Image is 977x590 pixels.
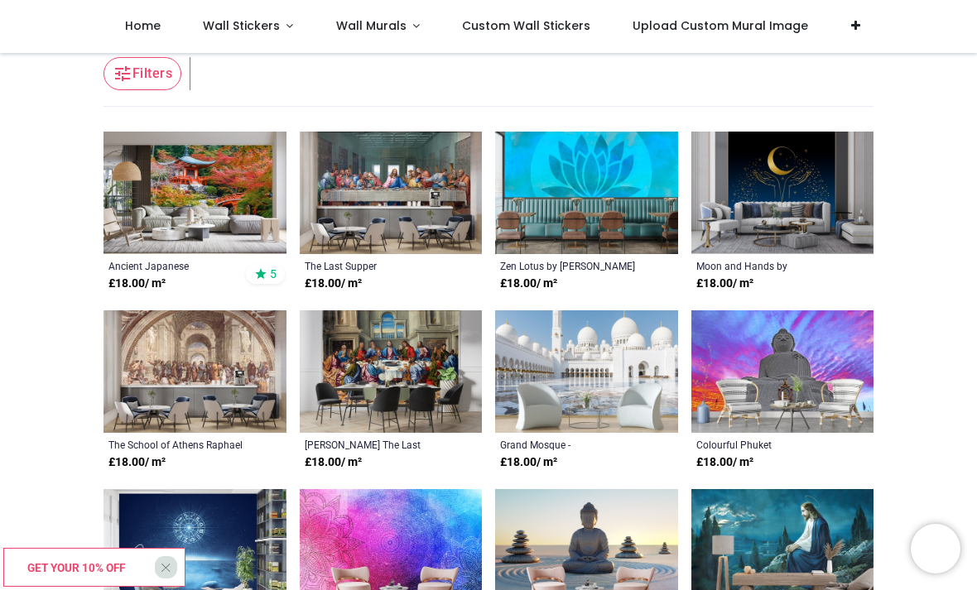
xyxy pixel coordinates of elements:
strong: £ 18.00 / m² [305,454,362,471]
span: Wall Stickers [203,17,280,34]
button: Filters [103,57,181,90]
strong: £ 18.00 / m² [305,276,362,292]
a: Colourful Phuket [DEMOGRAPHIC_DATA] by [PERSON_NAME] [696,438,835,451]
a: [PERSON_NAME] The Last Supper Wallpaper [305,438,443,451]
strong: £ 18.00 / m² [108,276,166,292]
img: The Last Supper Jesus Christ Wall Mural Wallpaper [300,132,483,254]
img: Ancient Japanese Temple Wall Mural Wallpaper [103,132,286,254]
a: Ancient Japanese [DEMOGRAPHIC_DATA] Wallpaper [108,259,247,272]
a: The School of Athens Raphael Art Wallpaper [108,438,247,451]
img: Grand Mosque - Abu Dhabi Wall Mural by Richard Silver - Mod1 [495,310,678,433]
span: Upload Custom Mural Image [633,17,808,34]
img: Moon and Hands Wall Mural by Andrea Haase [691,132,874,254]
span: 5 [270,266,277,281]
span: Wall Murals [336,17,407,34]
iframe: Brevo live chat [911,524,960,573]
img: Zen Lotus Wall Mural by Andrea Haase [495,132,678,254]
a: Moon and Hands by [PERSON_NAME] [696,259,835,272]
span: Custom Wall Stickers [462,17,590,34]
span: Home [125,17,161,34]
a: Grand Mosque - [GEOGRAPHIC_DATA] by [PERSON_NAME] [500,438,638,451]
strong: £ 18.00 / m² [696,454,753,471]
strong: £ 18.00 / m² [500,454,557,471]
img: Jesus Christ The Last Supper Wall Mural Wallpaper [300,310,483,433]
img: Colourful Phuket Buddha Wall Mural by Richard Silver [691,310,874,433]
a: The Last Supper [PERSON_NAME] Wallpaper [305,259,443,272]
img: The School of Athens Raphael Art Wall Mural Wallpaper [103,310,286,433]
a: Zen Lotus by [PERSON_NAME] [500,259,638,272]
strong: £ 18.00 / m² [108,454,166,471]
strong: £ 18.00 / m² [696,276,753,292]
strong: £ 18.00 / m² [500,276,557,292]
